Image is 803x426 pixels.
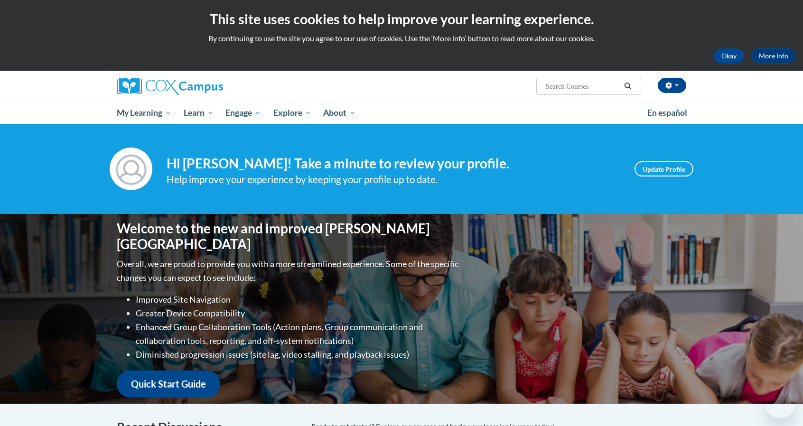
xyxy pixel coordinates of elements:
button: Search [621,81,635,92]
a: Update Profile [635,161,693,176]
a: En español [641,103,693,123]
a: My Learning [111,102,177,124]
a: Cox Campus [117,78,297,95]
h1: Welcome to the new and improved [PERSON_NAME][GEOGRAPHIC_DATA] [117,221,461,252]
p: By continuing to use the site you agree to our use of cookies. Use the ‘More info’ button to read... [7,33,796,44]
a: Engage [219,102,267,124]
li: Greater Device Compatibility [136,306,461,320]
a: Learn [177,102,220,124]
h4: Hi [PERSON_NAME]! Take a minute to review your profile. [167,156,620,172]
li: Diminished progression issues (site lag, video stalling, and playback issues) [136,348,461,361]
span: My Learning [117,107,171,119]
button: Okay [714,48,744,64]
span: Learn [184,107,214,119]
span: En español [647,108,687,118]
input: Search Courses [545,81,621,92]
div: Help improve your experience by keeping your profile up to date. [167,172,620,187]
li: Improved Site Navigation [136,293,461,306]
button: Account Settings [658,78,686,93]
img: Profile Image [110,148,152,190]
a: Explore [267,102,317,124]
div: Main menu [103,102,700,124]
span: Engage [225,107,261,119]
h2: This site uses cookies to help improve your learning experience. [7,9,796,28]
span: About [323,107,355,119]
img: Cox Campus [117,78,223,95]
iframe: Button to launch messaging window [765,388,795,418]
li: Enhanced Group Collaboration Tools (Action plans, Group communication and collaboration tools, re... [136,320,461,348]
a: About [317,102,362,124]
a: More Info [751,48,796,64]
p: Overall, we are proud to provide you with a more streamlined experience. Some of the specific cha... [117,257,461,285]
span: Explore [273,107,311,119]
a: Quick Start Guide [117,370,220,398]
